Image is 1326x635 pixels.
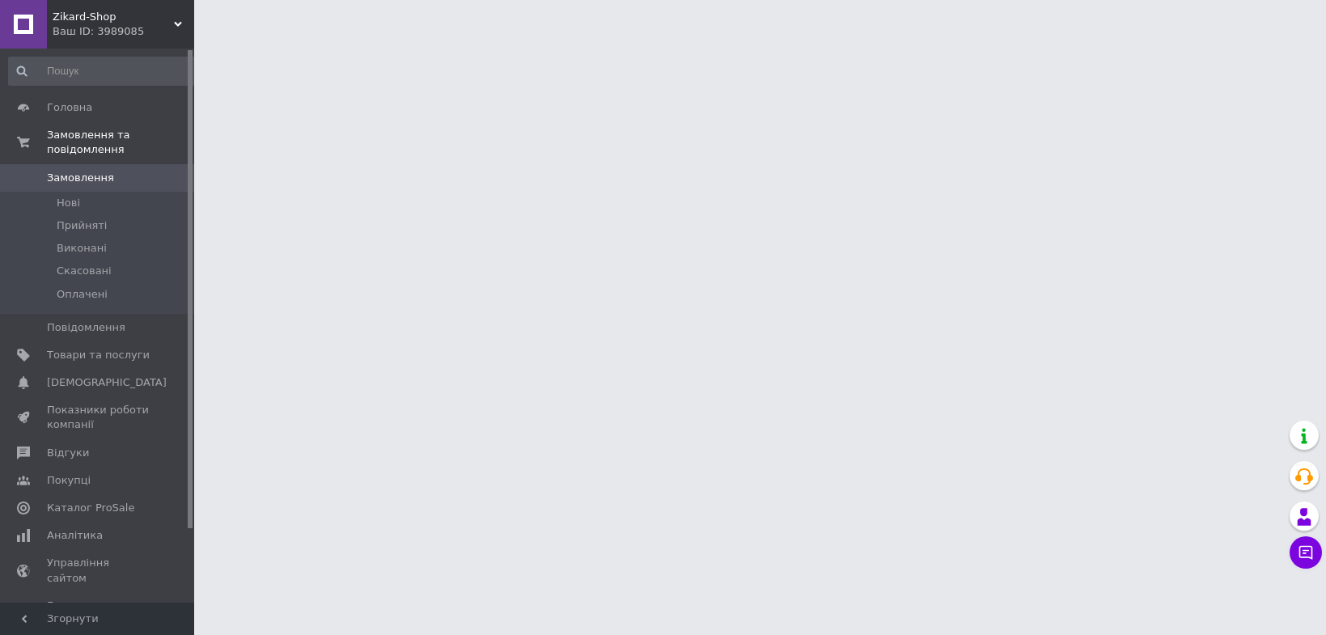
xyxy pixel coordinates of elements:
span: Управління сайтом [47,556,150,585]
input: Пошук [8,57,201,86]
span: Zikard-Shop [53,10,174,24]
span: Прийняті [57,218,107,233]
span: Покупці [47,473,91,488]
span: Показники роботи компанії [47,403,150,432]
span: Головна [47,100,92,115]
div: Ваш ID: 3989085 [53,24,194,39]
span: Замовлення та повідомлення [47,128,194,157]
span: [DEMOGRAPHIC_DATA] [47,375,167,390]
span: Відгуки [47,446,89,460]
span: Скасовані [57,264,112,278]
span: Товари та послуги [47,348,150,362]
span: Оплачені [57,287,108,302]
span: Аналітика [47,528,103,543]
span: Гаманець компанії [47,599,150,628]
span: Замовлення [47,171,114,185]
span: Каталог ProSale [47,501,134,515]
button: Чат з покупцем [1290,536,1322,569]
span: Повідомлення [47,320,125,335]
span: Виконані [57,241,107,256]
span: Нові [57,196,80,210]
